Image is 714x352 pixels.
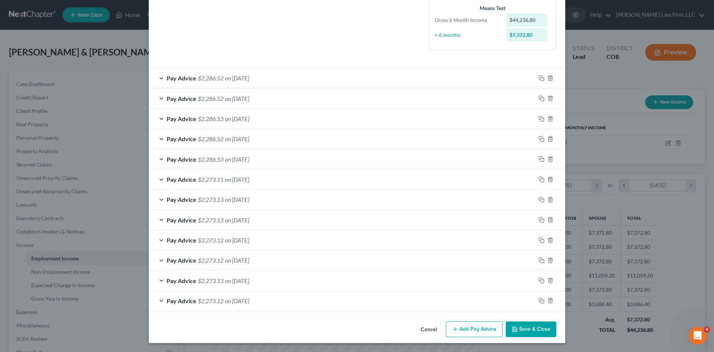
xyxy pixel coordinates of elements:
span: Pay Advice [167,277,196,284]
span: on [DATE] [225,216,249,223]
span: $2,286.53 [198,156,223,163]
span: Pay Advice [167,196,196,203]
span: 4 [704,327,710,333]
span: $2,273.12 [198,237,223,244]
span: on [DATE] [225,176,249,183]
span: $2,273.13 [198,196,223,203]
div: Gross 6 Month Income [431,16,503,24]
span: on [DATE] [225,74,249,82]
div: $44,236.80 [506,13,547,27]
span: $2,273.13 [198,277,223,284]
span: on [DATE] [225,156,249,163]
span: on [DATE] [225,257,249,264]
span: Pay Advice [167,257,196,264]
span: on [DATE] [225,297,249,304]
span: $2,286.53 [198,115,223,122]
button: Cancel [415,322,443,337]
span: on [DATE] [225,196,249,203]
span: Pay Advice [167,216,196,223]
span: $2,286.52 [198,95,223,102]
span: $2,273.12 [198,257,223,264]
span: on [DATE] [225,237,249,244]
span: Pay Advice [167,74,196,82]
iframe: Intercom live chat [689,327,707,345]
span: Pay Advice [167,176,196,183]
span: Pay Advice [167,297,196,304]
span: $2,273.11 [198,176,223,183]
span: on [DATE] [225,95,249,102]
span: Pay Advice [167,156,196,163]
span: Pay Advice [167,115,196,122]
button: Add Pay Advice [446,321,503,337]
span: Pay Advice [167,135,196,142]
span: $2,286.52 [198,74,223,82]
div: ÷ 6 months [431,31,503,39]
span: $2,286.52 [198,135,223,142]
span: on [DATE] [225,277,249,284]
span: $2,273.13 [198,216,223,223]
div: Means Test [435,4,550,12]
span: on [DATE] [225,135,249,142]
span: $2,273.12 [198,297,223,304]
button: Save & Close [506,321,556,337]
div: $7,372.80 [506,28,547,42]
span: Pay Advice [167,95,196,102]
span: on [DATE] [225,115,249,122]
span: Pay Advice [167,237,196,244]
